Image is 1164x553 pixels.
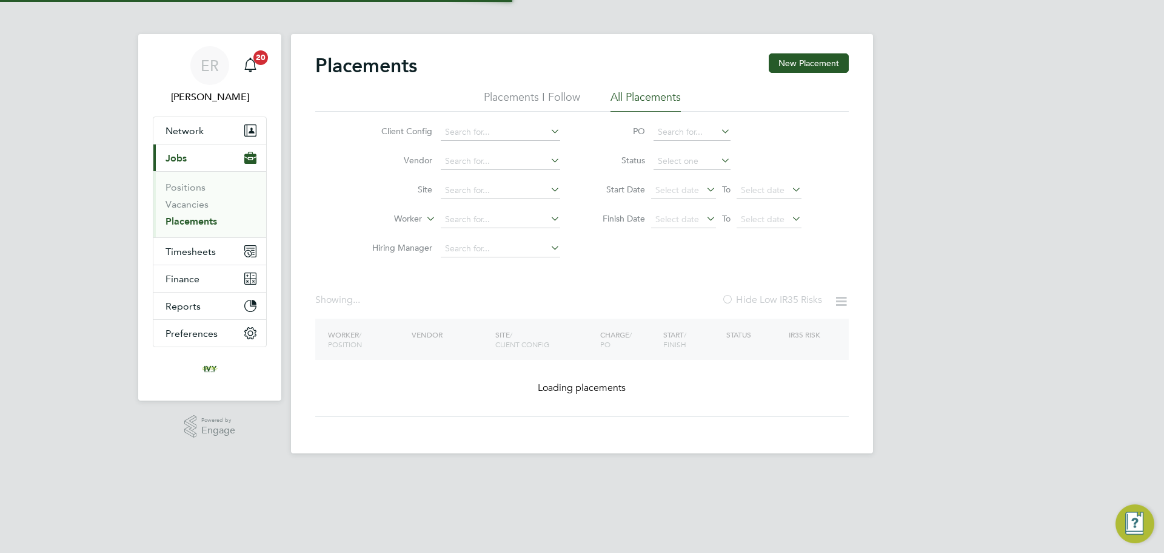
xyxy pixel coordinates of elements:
[590,126,645,137] label: PO
[441,124,560,141] input: Search for...
[166,273,199,285] span: Finance
[741,214,784,225] span: Select date
[153,238,266,265] button: Timesheets
[253,50,268,65] span: 20
[315,294,363,307] div: Showing
[315,53,417,78] h2: Placements
[238,46,263,85] a: 20
[484,90,580,112] li: Placements I Follow
[200,359,219,379] img: ivyresourcegroup-logo-retina.png
[590,213,645,224] label: Finish Date
[441,182,560,199] input: Search for...
[166,152,187,164] span: Jobs
[153,144,266,171] button: Jobs
[153,293,266,319] button: Reports
[201,415,235,426] span: Powered by
[718,182,734,197] span: To
[153,171,266,237] div: Jobs
[166,182,206,193] a: Positions
[352,213,422,225] label: Worker
[153,90,267,104] span: Emma Randall
[363,155,432,166] label: Vendor
[166,300,201,312] span: Reports
[363,184,432,195] label: Site
[363,242,432,253] label: Hiring Manager
[166,125,204,137] span: Network
[654,153,731,170] input: Select one
[769,53,849,73] button: New Placement
[153,46,267,104] a: ER[PERSON_NAME]
[441,240,560,257] input: Search for...
[655,185,699,195] span: Select date
[153,265,266,292] button: Finance
[138,34,281,401] nav: Main navigation
[166,215,217,227] a: Placements
[741,185,784,195] span: Select date
[441,211,560,228] input: Search for...
[441,153,560,170] input: Search for...
[153,320,266,347] button: Preferences
[166,246,216,257] span: Timesheets
[201,58,219,73] span: ER
[654,124,731,141] input: Search for...
[166,198,209,210] a: Vacancies
[655,214,699,225] span: Select date
[153,359,267,379] a: Go to home page
[166,328,218,339] span: Preferences
[184,415,236,438] a: Powered byEngage
[610,90,681,112] li: All Placements
[153,117,266,144] button: Network
[721,294,822,306] label: Hide Low IR35 Risks
[363,126,432,137] label: Client Config
[718,211,734,226] span: To
[590,184,645,195] label: Start Date
[353,294,360,306] span: ...
[590,155,645,166] label: Status
[201,426,235,436] span: Engage
[1115,504,1154,543] button: Engage Resource Center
